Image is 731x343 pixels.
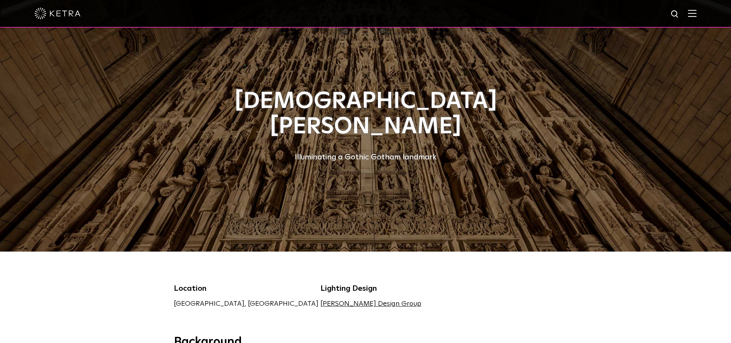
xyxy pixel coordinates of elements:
h1: [DEMOGRAPHIC_DATA][PERSON_NAME] [174,89,558,139]
h5: Location [174,282,318,295]
div: Illuminating a Gothic Gotham landmark [174,151,558,163]
h5: Lighting Design [320,282,421,295]
img: ketra-logo-2019-white [35,8,81,19]
p: [GEOGRAPHIC_DATA], [GEOGRAPHIC_DATA] [174,298,318,310]
a: [PERSON_NAME] Design Group [320,300,421,307]
img: Hamburger%20Nav.svg [688,10,696,17]
img: search icon [670,10,680,19]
